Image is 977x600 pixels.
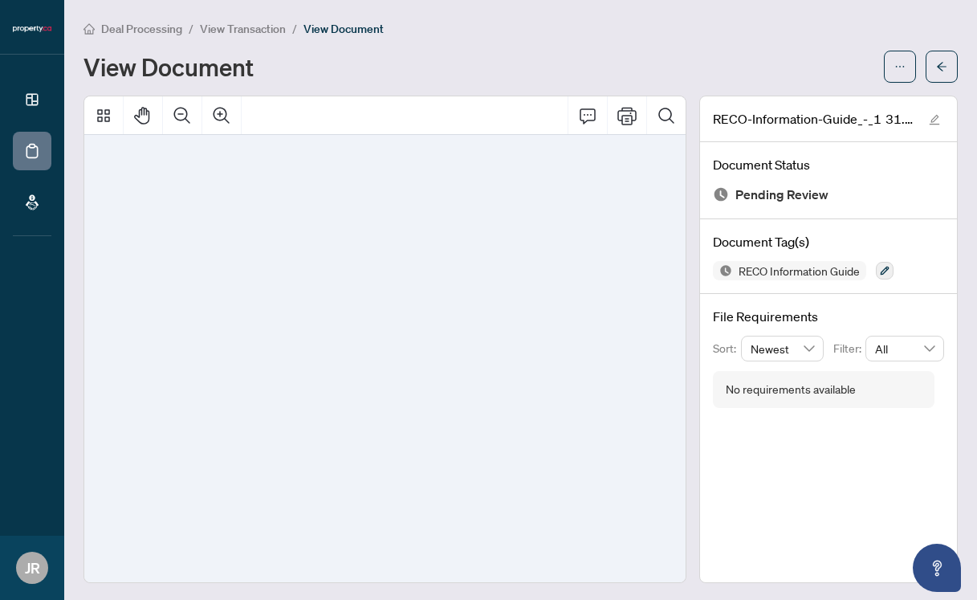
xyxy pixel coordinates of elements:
[713,340,741,357] p: Sort:
[83,23,95,35] span: home
[303,22,384,36] span: View Document
[13,24,51,34] img: logo
[751,337,815,361] span: Newest
[936,61,947,72] span: arrow-left
[25,557,40,579] span: JR
[200,22,286,36] span: View Transaction
[189,19,193,38] li: /
[101,22,182,36] span: Deal Processing
[83,54,254,80] h1: View Document
[929,114,940,125] span: edit
[726,381,856,398] div: No requirements available
[713,232,944,251] h4: Document Tag(s)
[713,109,914,129] span: RECO-Information-Guide_-_1 31.pdf
[833,340,865,357] p: Filter:
[732,265,866,276] span: RECO Information Guide
[875,337,934,361] span: All
[713,155,944,174] h4: Document Status
[713,307,944,326] h4: File Requirements
[713,186,729,202] img: Document Status
[292,19,297,38] li: /
[913,544,961,592] button: Open asap
[713,261,732,280] img: Status Icon
[894,61,906,72] span: ellipsis
[735,184,828,206] span: Pending Review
